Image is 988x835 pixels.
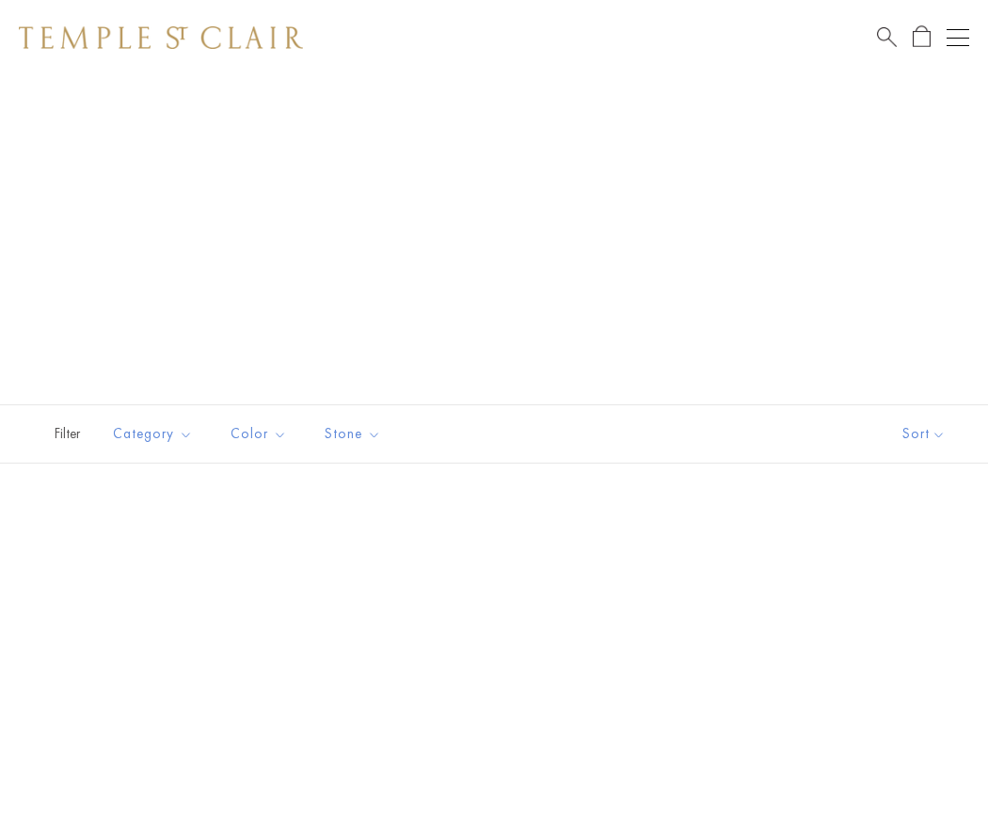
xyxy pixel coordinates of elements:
[19,26,303,49] img: Temple St. Clair
[311,413,395,455] button: Stone
[99,413,207,455] button: Category
[104,422,207,446] span: Category
[315,422,395,446] span: Stone
[947,26,969,49] button: Open navigation
[913,25,931,49] a: Open Shopping Bag
[860,405,988,463] button: Show sort by
[221,422,301,446] span: Color
[877,25,897,49] a: Search
[216,413,301,455] button: Color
